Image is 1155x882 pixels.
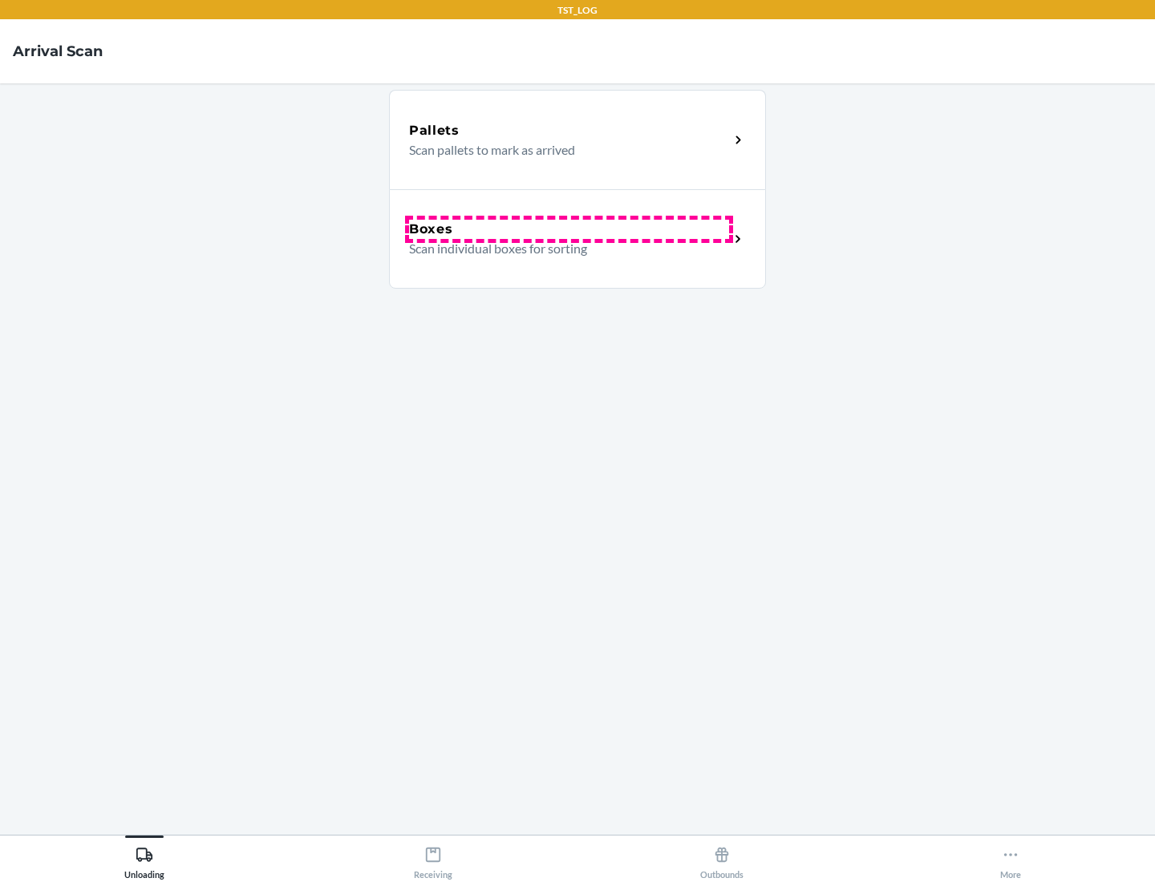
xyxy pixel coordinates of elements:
[289,835,577,880] button: Receiving
[866,835,1155,880] button: More
[409,220,453,239] h5: Boxes
[700,840,744,880] div: Outbounds
[409,121,460,140] h5: Pallets
[389,189,766,289] a: BoxesScan individual boxes for sorting
[409,140,716,160] p: Scan pallets to mark as arrived
[389,90,766,189] a: PalletsScan pallets to mark as arrived
[1000,840,1021,880] div: More
[557,3,598,18] p: TST_LOG
[577,835,866,880] button: Outbounds
[414,840,452,880] div: Receiving
[409,239,716,258] p: Scan individual boxes for sorting
[124,840,164,880] div: Unloading
[13,41,103,62] h4: Arrival Scan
